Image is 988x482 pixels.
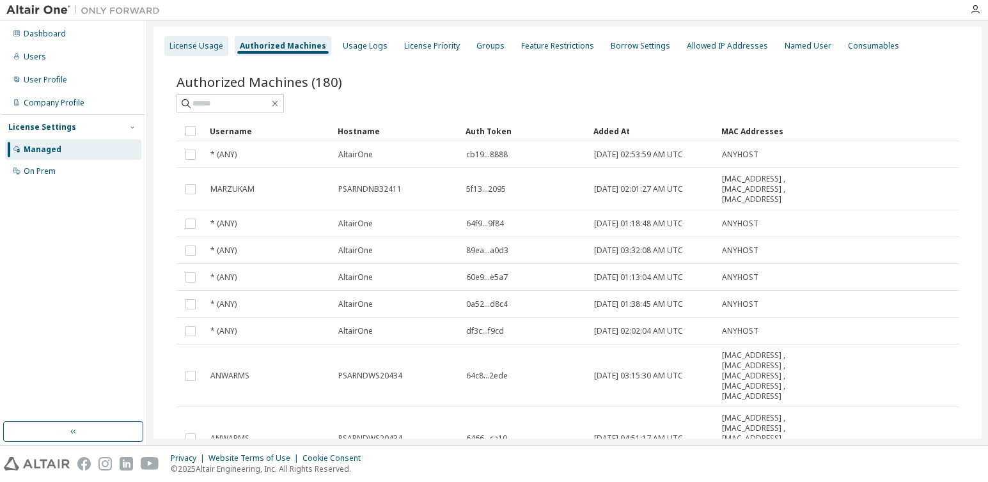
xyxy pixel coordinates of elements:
span: [DATE] 02:53:59 AM UTC [594,150,683,160]
span: [MAC_ADDRESS] , [MAC_ADDRESS] , [MAC_ADDRESS] , [MAC_ADDRESS] , [MAC_ADDRESS] [722,413,817,464]
div: Groups [476,41,505,51]
span: PSARNDWS20434 [338,433,402,444]
span: ANWARMS [210,371,249,381]
div: License Settings [8,122,76,132]
span: 89ea...a0d3 [466,245,508,256]
div: On Prem [24,166,56,176]
div: Cookie Consent [302,453,368,463]
div: Website Terms of Use [208,453,302,463]
span: df3c...f9cd [466,326,504,336]
img: altair_logo.svg [4,457,70,470]
div: Users [24,52,46,62]
span: * (ANY) [210,245,237,256]
span: AltairOne [338,299,373,309]
span: cb19...8888 [466,150,508,160]
div: Dashboard [24,29,66,39]
span: [DATE] 03:15:30 AM UTC [594,371,683,381]
span: * (ANY) [210,150,237,160]
span: * (ANY) [210,272,237,283]
span: PSARNDWS20434 [338,371,402,381]
div: Managed [24,144,61,155]
span: ANYHOST [722,299,758,309]
div: Allowed IP Addresses [687,41,768,51]
span: PSARNDNB32411 [338,184,402,194]
span: [MAC_ADDRESS] , [MAC_ADDRESS] , [MAC_ADDRESS] [722,174,817,205]
span: MARZUKAM [210,184,255,194]
span: [DATE] 02:01:27 AM UTC [594,184,683,194]
div: Username [210,121,327,141]
span: AltairOne [338,150,373,160]
span: [DATE] 03:32:08 AM UTC [594,245,683,256]
div: Company Profile [24,98,84,108]
span: ANYHOST [722,150,758,160]
span: [DATE] 04:51:17 AM UTC [594,433,683,444]
div: Authorized Machines [240,41,326,51]
div: User Profile [24,75,67,85]
div: Named User [785,41,831,51]
img: youtube.svg [141,457,159,470]
span: AltairOne [338,326,373,336]
img: facebook.svg [77,457,91,470]
span: 0a52...d8c4 [466,299,508,309]
span: Authorized Machines (180) [176,73,342,91]
span: 6466...ca10 [466,433,507,444]
span: AltairOne [338,245,373,256]
div: MAC Addresses [721,121,818,141]
div: Added At [593,121,711,141]
span: 64c8...2ede [466,371,508,381]
img: linkedin.svg [120,457,133,470]
img: instagram.svg [98,457,112,470]
div: Hostname [338,121,455,141]
div: Usage Logs [343,41,388,51]
span: 64f9...9f84 [466,219,504,229]
span: [DATE] 01:13:04 AM UTC [594,272,683,283]
span: ANYHOST [722,326,758,336]
span: * (ANY) [210,299,237,309]
span: AltairOne [338,272,373,283]
span: [MAC_ADDRESS] , [MAC_ADDRESS] , [MAC_ADDRESS] , [MAC_ADDRESS] , [MAC_ADDRESS] [722,350,817,401]
p: © 2025 Altair Engineering, Inc. All Rights Reserved. [171,463,368,474]
div: Privacy [171,453,208,463]
span: [DATE] 01:38:45 AM UTC [594,299,683,309]
img: Altair One [6,4,166,17]
div: Consumables [848,41,899,51]
div: License Priority [404,41,460,51]
span: [DATE] 01:18:48 AM UTC [594,219,683,229]
span: * (ANY) [210,326,237,336]
div: Auth Token [466,121,583,141]
div: License Usage [169,41,223,51]
span: * (ANY) [210,219,237,229]
span: 60e9...e5a7 [466,272,508,283]
span: ANWARMS [210,433,249,444]
span: ANYHOST [722,245,758,256]
span: [DATE] 02:02:04 AM UTC [594,326,683,336]
span: 5f13...2095 [466,184,506,194]
span: ANYHOST [722,272,758,283]
div: Feature Restrictions [521,41,594,51]
div: Borrow Settings [611,41,670,51]
span: AltairOne [338,219,373,229]
span: ANYHOST [722,219,758,229]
